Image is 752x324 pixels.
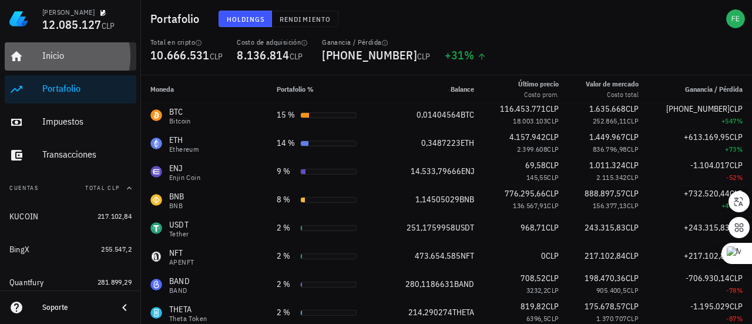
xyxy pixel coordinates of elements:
span: 905.400,5 [596,286,627,295]
a: KUCOIN 217.102,84 [5,202,136,231]
span: 4.157.942 [509,132,546,142]
span: 175.678,57 [585,301,626,312]
span: CLP [626,250,639,261]
h1: Portafolio [150,9,204,28]
div: Inicio [42,50,132,61]
span: 18.003.103 [513,116,547,125]
span: CLP [546,160,559,171]
span: CLP [730,160,743,171]
div: Último precio [518,79,559,89]
span: CLP [546,222,559,233]
div: Enjin Coin [169,174,200,181]
div: Costo prom. [518,89,559,100]
img: LedgiFi [9,9,28,28]
span: Holdings [226,15,265,24]
span: CLP [626,188,639,199]
span: -1.195.029 [690,301,730,312]
span: 0,01404564 [417,109,461,120]
span: 251,1759958 [407,222,455,233]
span: CLP [547,145,559,153]
span: 1.635.668 [589,103,626,114]
div: NFT-icon [150,250,162,262]
span: 252.865,11 [593,116,627,125]
span: CLP [730,301,743,312]
a: BingX 255.547,2 [5,235,136,263]
span: CLP [546,250,559,261]
button: Rendimiento [272,11,338,27]
span: CLP [627,116,639,125]
span: CLP [210,51,223,62]
div: 2 % [277,250,296,262]
div: BTC [169,106,191,118]
span: ENJ [461,166,474,176]
span: CLP [546,103,559,114]
span: 1.011.324 [589,160,626,171]
div: [PERSON_NAME] [42,8,95,17]
div: Theta Token [169,315,207,322]
div: -78 [657,285,743,296]
div: +31 [445,49,486,61]
span: 12.085.127 [42,16,102,32]
div: ENJ [169,162,200,174]
div: NFT [169,247,194,259]
span: Balance [451,85,474,93]
button: Holdings [219,11,273,27]
span: 473.654.585 [415,250,461,261]
div: +468 [657,200,743,212]
span: BTC [461,109,474,120]
span: CLP [626,222,639,233]
span: 214,290274 [408,307,452,318]
div: Soporte [42,303,108,312]
span: 280,1186631 [405,279,454,289]
div: USDT [169,219,189,231]
span: CLP [102,21,115,31]
span: Moneda [150,85,174,93]
span: CLP [730,103,743,114]
div: BAND-icon [150,279,162,290]
div: ETH-icon [150,138,162,149]
span: CLP [547,116,559,125]
span: CLP [626,132,639,142]
div: Costo total [586,89,639,100]
span: CLP [730,132,743,142]
div: +73 [657,143,743,155]
span: CLP [627,173,639,182]
span: CLP [546,301,559,312]
a: Transacciones [5,141,136,169]
span: CLP [546,188,559,199]
div: Ethereum [169,146,199,153]
span: 217.102,84 [98,212,132,221]
span: 69,58 [525,160,546,171]
th: Balance: Sin ordenar. Pulse para ordenar de forma ascendente. [375,75,484,103]
span: 836.796,98 [593,145,627,153]
div: Quantfury [9,278,43,288]
div: ETH [169,134,199,146]
span: % [464,47,474,63]
span: 136.567,91 [513,201,547,210]
span: NFT [461,250,474,261]
div: BNB [169,202,184,209]
div: 2 % [277,306,296,319]
span: 819,82 [521,301,546,312]
div: 2 % [277,278,296,290]
span: 6396,5 [526,314,547,323]
div: BingX [9,245,29,255]
div: USDT-icon [150,222,162,234]
a: Quantfury 281.899,29 [5,268,136,296]
span: -706.930,14 [686,273,730,283]
div: Valor de mercado [586,79,639,89]
span: [PHONE_NUMBER] [322,47,417,63]
div: KUCOIN [9,212,39,222]
span: 243.315,83 [585,222,626,233]
div: 14 % [277,137,296,149]
div: 8 % [277,193,296,206]
span: CLP [547,286,559,295]
th: Portafolio %: Sin ordenar. Pulse para ordenar de forma ascendente. [267,75,375,103]
div: THETA-icon [150,307,162,319]
div: BAND [169,275,190,287]
span: +217.102,84 [684,250,730,261]
span: Total CLP [85,184,120,192]
span: 0 [541,250,546,261]
span: % [737,314,743,323]
div: BAND [169,287,190,294]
